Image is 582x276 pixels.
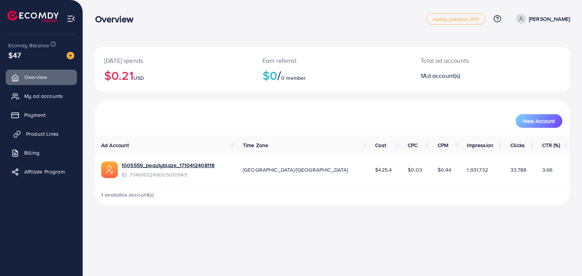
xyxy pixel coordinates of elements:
[243,166,348,174] span: [GEOGRAPHIC_DATA]/[GEOGRAPHIC_DATA]
[542,141,560,149] span: CTR (%)
[8,42,49,49] span: Ecomdy Balance
[467,166,488,174] span: 1,931,732
[510,166,526,174] span: 33,788
[133,74,144,82] span: USD
[24,168,65,175] span: Affiliate Program
[263,56,403,65] p: Earn referral
[375,166,392,174] span: $425.4
[24,111,45,119] span: Payment
[101,141,129,149] span: Ad Account
[438,141,448,149] span: CPM
[433,17,479,22] span: metap_pakistan_001
[550,242,576,270] iframe: Chat
[6,107,77,122] a: Payment
[467,141,493,149] span: Impression
[6,88,77,104] a: My ad accounts
[375,141,386,149] span: Cost
[26,130,59,138] span: Product Links
[101,191,154,198] span: 1 available account(s)
[421,56,521,65] p: Total ad accounts
[523,118,555,124] span: New Account
[408,141,418,149] span: CPC
[24,92,63,100] span: My ad accounts
[6,164,77,179] a: Affiliate Program
[6,70,77,85] a: Overview
[24,73,47,81] span: Overview
[8,11,59,22] img: logo
[529,14,570,23] p: [PERSON_NAME]
[101,161,118,178] img: ic-ads-acc.e4c84228.svg
[281,74,306,82] span: 0 member
[243,141,268,149] span: Time Zone
[277,67,281,84] span: /
[104,68,244,82] h2: $0.21
[513,14,570,24] a: [PERSON_NAME]
[6,145,77,160] a: Billing
[67,52,74,59] img: image
[24,149,39,157] span: Billing
[104,56,244,65] p: [DATE] spends
[263,68,403,82] h2: $0
[8,50,21,60] span: $47
[438,166,452,174] span: $0.44
[542,166,553,174] span: 3.66
[67,14,75,23] img: menu
[408,166,422,174] span: $0.03
[426,13,485,25] a: metap_pakistan_001
[510,141,525,149] span: Clicks
[122,161,214,169] a: 1005559_beautyblaze_1710412408118
[516,114,562,128] button: New Account
[95,14,139,25] h3: Overview
[423,71,460,80] span: Ad account(s)
[421,72,521,79] h2: 1
[122,171,214,178] span: ID: 7346165249005010945
[6,126,77,141] a: Product Links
